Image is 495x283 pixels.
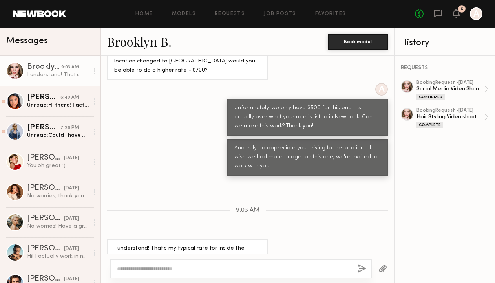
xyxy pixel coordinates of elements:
div: [DATE] [64,154,79,162]
div: 7:26 PM [60,124,79,132]
div: [PERSON_NAME] [27,154,64,162]
div: Complete [416,122,443,128]
button: Book model [328,34,388,50]
div: 9:03 AM [61,64,79,71]
div: Hi! I actually work in nyc this week! I get back [DATE] morning 😭 but would love to work with you... [27,253,89,260]
a: A [470,7,482,20]
div: Social Media Video Shoot 9/24 [416,85,484,93]
div: No worries, thank you so much! [27,192,89,200]
div: Unread: Could I have more details on the shoot? Where would it be and what are we shooting etc [27,132,89,139]
div: [DATE] [64,185,79,192]
div: And truly do appreciate you driving to the location - I wish we had more budget on this one, we'r... [234,144,381,171]
div: [PERSON_NAME] [27,124,60,132]
a: bookingRequest •[DATE]Hair Styling Video shoot 9/16Complete [416,108,489,128]
div: [DATE] [64,215,79,222]
div: [PERSON_NAME] [27,94,60,101]
div: Hair Styling Video shoot 9/16 [416,113,484,121]
div: No worries! Have a great shoot, and keep me in mind for future! 🙂 [27,222,89,230]
a: Models [172,11,196,17]
div: [DATE] [64,276,79,283]
a: Book model [328,38,388,44]
div: [PERSON_NAME] [27,184,64,192]
div: Unread: Hi there! I actually have a shoot from 11-3 [DATE]. If there’s another day available I’d ... [27,101,89,109]
a: Requests [215,11,245,17]
div: Confirmed [416,94,445,100]
div: 6:49 AM [60,94,79,101]
div: Brooklyn B. [27,63,61,71]
span: 9:03 AM [236,207,259,214]
div: History [401,39,489,48]
a: Brooklyn B. [107,33,172,50]
div: Unfortunately, we only have $500 for this one. It's actually over what your rate is listed in New... [234,104,381,131]
div: REQUESTS [401,65,489,71]
a: bookingRequest •[DATE]Social Media Video Shoot 9/24Confirmed [416,80,489,100]
div: [PERSON_NAME] [27,275,64,283]
a: Job Posts [264,11,296,17]
div: [PERSON_NAME] [27,215,64,222]
div: 6 [460,7,463,11]
a: Favorites [315,11,346,17]
a: Home [135,11,153,17]
div: I understand! That’s my typical rate for inside the county :) Excited to work with you too! [114,244,261,262]
div: [DATE] [64,245,79,253]
div: [PERSON_NAME] [27,245,64,253]
div: booking Request • [DATE] [416,80,484,85]
div: I understand! That’s my typical rate for inside the county :) Excited to work with you too! [27,71,89,79]
div: booking Request • [DATE] [416,108,484,113]
div: Thanks so much for updating that! Since the shoot location changed to [GEOGRAPHIC_DATA] would you... [114,48,261,75]
div: You: oh great :) [27,162,89,169]
span: Messages [6,37,48,46]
